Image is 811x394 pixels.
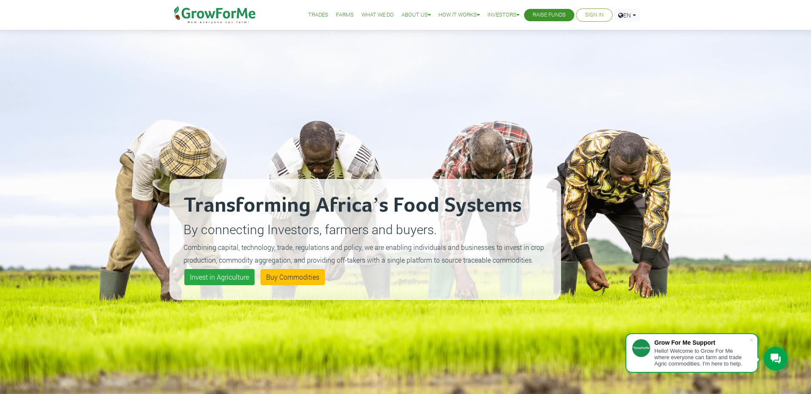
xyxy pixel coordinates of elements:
[184,269,255,285] a: Invest in Agriculture
[261,269,325,285] a: Buy Commodities
[487,11,519,20] a: Investors
[183,220,547,239] p: By connecting Investors, farmers and buyers.
[361,11,394,20] a: What We Do
[438,11,480,20] a: How it Works
[308,11,328,20] a: Trades
[654,348,749,367] div: Hello! Welcome to Grow For Me where everyone can farm and trade Agric commodities. I'm here to help.
[183,243,544,264] small: Combining capital, technology, trade, regulations and policy, we are enabling individuals and bus...
[336,11,354,20] a: Farms
[183,193,547,218] h2: Transforming Africa’s Food Systems
[614,9,640,22] a: EN
[654,339,749,346] div: Grow For Me Support
[585,11,604,20] a: Sign In
[401,11,431,20] a: About Us
[533,11,566,20] a: Raise Funds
